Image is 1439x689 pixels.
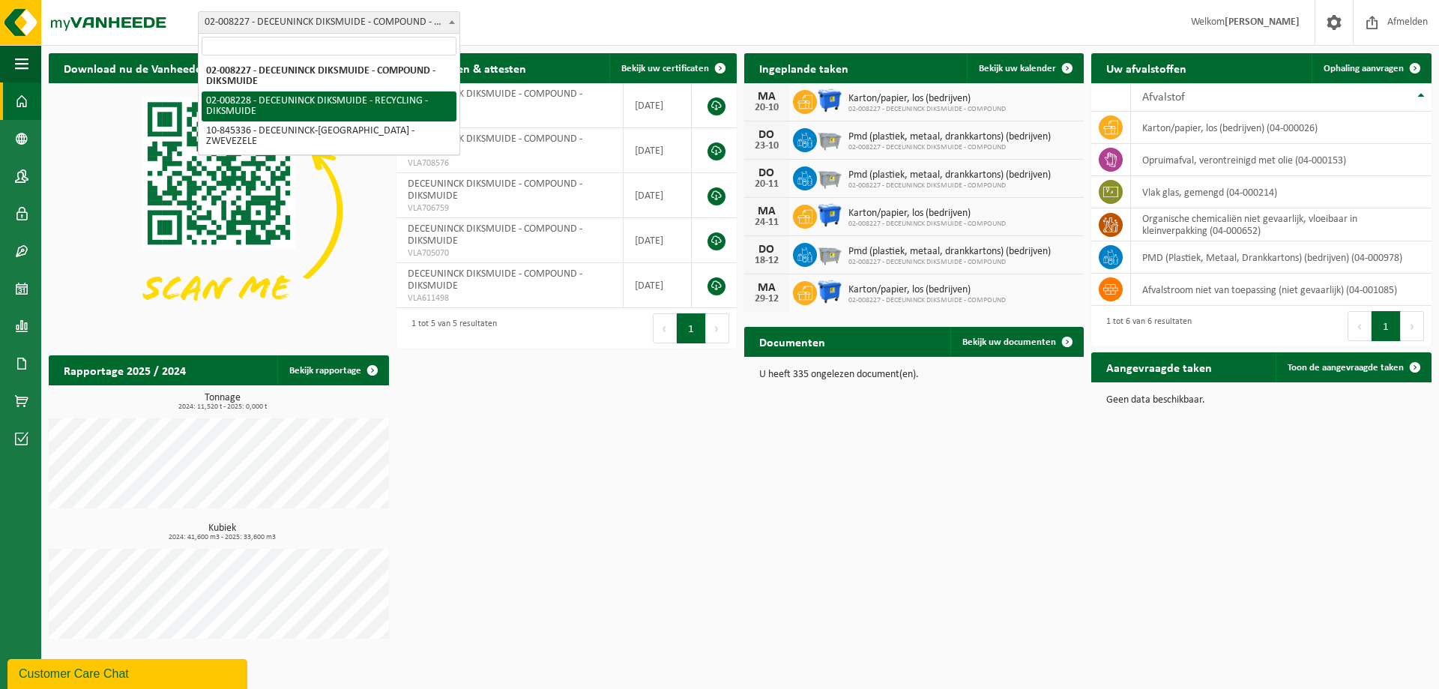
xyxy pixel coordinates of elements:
span: Pmd (plastiek, metaal, drankkartons) (bedrijven) [848,246,1051,258]
td: karton/papier, los (bedrijven) (04-000026) [1131,112,1432,144]
div: DO [752,167,782,179]
a: Bekijk uw kalender [967,53,1082,83]
img: WB-1100-HPE-BE-01 [817,279,842,304]
span: 02-008227 - DECEUNINCK DIKSMUIDE - COMPOUND [848,105,1006,114]
td: [DATE] [624,173,693,218]
span: Bekijk uw documenten [962,337,1056,347]
span: DECEUNINCK DIKSMUIDE - COMPOUND - DIKSMUIDE [408,268,582,292]
span: 2024: 41,600 m3 - 2025: 33,600 m3 [56,534,389,541]
span: VLA708574 [408,112,612,124]
td: afvalstroom niet van toepassing (niet gevaarlijk) (04-001085) [1131,274,1432,306]
h2: Aangevraagde taken [1091,352,1227,382]
img: WB-2500-GAL-GY-01 [817,164,842,190]
a: Ophaling aanvragen [1312,53,1430,83]
img: WB-2500-GAL-GY-01 [817,241,842,266]
h2: Download nu de Vanheede+ app! [49,53,249,82]
span: Pmd (plastiek, metaal, drankkartons) (bedrijven) [848,131,1051,143]
img: WB-1100-HPE-BE-01 [817,88,842,113]
span: 02-008227 - DECEUNINCK DIKSMUIDE - COMPOUND - DIKSMUIDE [199,12,459,33]
p: U heeft 335 ongelezen document(en). [759,370,1070,380]
h2: Rapportage 2025 / 2024 [49,355,201,385]
span: Karton/papier, los (bedrijven) [848,284,1006,296]
div: 18-12 [752,256,782,266]
img: WB-1100-HPE-BE-01 [817,202,842,228]
h2: Certificaten & attesten [396,53,541,82]
span: VLA706759 [408,202,612,214]
a: Bekijk uw certificaten [609,53,735,83]
td: PMD (Plastiek, Metaal, Drankkartons) (bedrijven) (04-000978) [1131,241,1432,274]
h2: Uw afvalstoffen [1091,53,1201,82]
h2: Ingeplande taken [744,53,863,82]
div: 1 tot 6 van 6 resultaten [1099,310,1192,343]
span: Karton/papier, los (bedrijven) [848,208,1006,220]
li: 10-845336 - DECEUNINCK-[GEOGRAPHIC_DATA] - ZWEVEZELE [202,121,456,151]
td: [DATE] [624,263,693,308]
span: Pmd (plastiek, metaal, drankkartons) (bedrijven) [848,169,1051,181]
span: Ophaling aanvragen [1324,64,1404,73]
div: 29-12 [752,294,782,304]
span: 02-008227 - DECEUNINCK DIKSMUIDE - COMPOUND [848,143,1051,152]
div: MA [752,282,782,294]
td: [DATE] [624,218,693,263]
iframe: chat widget [7,656,250,689]
button: Previous [653,313,677,343]
td: [DATE] [624,83,693,128]
span: VLA705070 [408,247,612,259]
strong: [PERSON_NAME] [1225,16,1300,28]
button: 1 [1372,311,1401,341]
div: 23-10 [752,141,782,151]
li: 02-008227 - DECEUNINCK DIKSMUIDE - COMPOUND - DIKSMUIDE [202,61,456,91]
img: Download de VHEPlus App [49,83,389,338]
td: [DATE] [624,128,693,173]
a: Bekijk uw documenten [950,327,1082,357]
span: 02-008227 - DECEUNINCK DIKSMUIDE - COMPOUND [848,258,1051,267]
h3: Tonnage [56,393,389,411]
span: VLA708576 [408,157,612,169]
button: Next [706,313,729,343]
div: MA [752,91,782,103]
button: Next [1401,311,1424,341]
span: 02-008227 - DECEUNINCK DIKSMUIDE - COMPOUND [848,220,1006,229]
button: 1 [677,313,706,343]
div: DO [752,129,782,141]
li: 02-008228 - DECEUNINCK DIKSMUIDE - RECYCLING - DIKSMUIDE [202,91,456,121]
a: Toon de aangevraagde taken [1276,352,1430,382]
span: DECEUNINCK DIKSMUIDE - COMPOUND - DIKSMUIDE [408,223,582,247]
span: DECEUNINCK DIKSMUIDE - COMPOUND - DIKSMUIDE [408,133,582,157]
h3: Kubiek [56,523,389,541]
button: Previous [1348,311,1372,341]
span: 2024: 11,520 t - 2025: 0,000 t [56,403,389,411]
span: Karton/papier, los (bedrijven) [848,93,1006,105]
td: vlak glas, gemengd (04-000214) [1131,176,1432,208]
div: 20-10 [752,103,782,113]
span: Bekijk uw certificaten [621,64,709,73]
img: WB-2500-GAL-GY-01 [817,126,842,151]
span: 02-008227 - DECEUNINCK DIKSMUIDE - COMPOUND [848,296,1006,305]
div: DO [752,244,782,256]
p: Geen data beschikbaar. [1106,395,1417,406]
span: DECEUNINCK DIKSMUIDE - COMPOUND - DIKSMUIDE [408,178,582,202]
span: DECEUNINCK DIKSMUIDE - COMPOUND - DIKSMUIDE [408,88,582,112]
div: MA [752,205,782,217]
div: 20-11 [752,179,782,190]
div: 1 tot 5 van 5 resultaten [404,312,497,345]
td: organische chemicaliën niet gevaarlijk, vloeibaar in kleinverpakking (04-000652) [1131,208,1432,241]
div: 24-11 [752,217,782,228]
span: 02-008227 - DECEUNINCK DIKSMUIDE - COMPOUND [848,181,1051,190]
span: VLA611498 [408,292,612,304]
span: Toon de aangevraagde taken [1288,363,1404,373]
span: 02-008227 - DECEUNINCK DIKSMUIDE - COMPOUND - DIKSMUIDE [198,11,460,34]
span: Afvalstof [1142,91,1185,103]
td: opruimafval, verontreinigd met olie (04-000153) [1131,144,1432,176]
h2: Documenten [744,327,840,356]
a: Bekijk rapportage [277,355,387,385]
span: Bekijk uw kalender [979,64,1056,73]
